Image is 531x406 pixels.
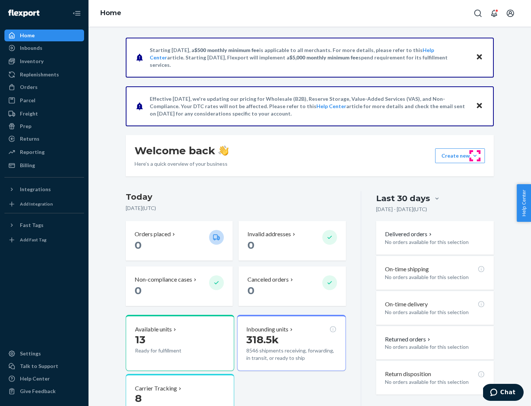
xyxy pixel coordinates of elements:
p: Starting [DATE], a is applicable to all merchants. For more details, please refer to this article... [150,47,469,69]
p: Here’s a quick overview of your business [135,160,229,168]
span: $5,000 monthly minimum fee [289,54,358,61]
div: Add Fast Tag [20,237,46,243]
div: Add Integration [20,201,53,207]
span: 0 [247,239,254,251]
button: Invalid addresses 0 [239,221,346,261]
div: Fast Tags [20,221,44,229]
p: No orders available for this selection [385,343,485,351]
button: Help Center [517,184,531,222]
p: Orders placed [135,230,171,238]
p: No orders available for this selection [385,378,485,386]
p: Canceled orders [247,275,289,284]
a: Billing [4,159,84,171]
span: 0 [135,239,142,251]
a: Home [100,9,121,17]
a: Add Integration [4,198,84,210]
button: Delivered orders [385,230,433,238]
button: Close [475,52,484,63]
p: [DATE] ( UTC ) [126,204,346,212]
button: Open notifications [487,6,502,21]
div: Home [20,32,35,39]
p: No orders available for this selection [385,238,485,246]
a: Reporting [4,146,84,158]
p: Non-compliance cases [135,275,192,284]
button: Available units13Ready for fulfillment [126,315,234,371]
h1: Welcome back [135,144,229,157]
button: Fast Tags [4,219,84,231]
span: $500 monthly minimum fee [194,47,259,53]
a: Prep [4,120,84,132]
p: Effective [DATE], we're updating our pricing for Wholesale (B2B), Reserve Storage, Value-Added Se... [150,95,469,117]
img: Flexport logo [8,10,39,17]
a: Home [4,30,84,41]
button: Talk to Support [4,360,84,372]
a: Help Center [316,103,346,109]
h3: Today [126,191,346,203]
button: Give Feedback [4,385,84,397]
button: Create new [435,148,485,163]
button: Inbounding units318.5k8546 shipments receiving, forwarding, in transit, or ready to ship [237,315,346,371]
div: Settings [20,350,41,357]
div: Replenishments [20,71,59,78]
p: Return disposition [385,370,431,378]
button: Close [475,101,484,111]
span: 0 [135,284,142,297]
div: Freight [20,110,38,117]
a: Add Fast Tag [4,234,84,246]
p: No orders available for this selection [385,273,485,281]
button: Close Navigation [69,6,84,21]
span: 13 [135,333,145,346]
button: Canceled orders 0 [239,266,346,306]
p: On-time shipping [385,265,429,273]
p: Ready for fulfillment [135,347,203,354]
button: Integrations [4,183,84,195]
p: Carrier Tracking [135,384,177,393]
a: Inbounds [4,42,84,54]
a: Orders [4,81,84,93]
a: Returns [4,133,84,145]
div: Give Feedback [20,388,56,395]
a: Help Center [4,373,84,385]
img: hand-wave emoji [218,145,229,156]
span: 318.5k [246,333,279,346]
ol: breadcrumbs [94,3,127,24]
div: Billing [20,162,35,169]
button: Non-compliance cases 0 [126,266,233,306]
a: Replenishments [4,69,84,80]
div: Inventory [20,58,44,65]
div: Prep [20,123,31,130]
div: Reporting [20,148,45,156]
button: Open Search Box [471,6,485,21]
p: Inbounding units [246,325,288,334]
div: Orders [20,83,38,91]
button: Open account menu [503,6,518,21]
a: Freight [4,108,84,120]
span: 0 [247,284,254,297]
p: 8546 shipments receiving, forwarding, in transit, or ready to ship [246,347,336,362]
span: 8 [135,392,142,405]
div: Integrations [20,186,51,193]
p: [DATE] - [DATE] ( UTC ) [376,206,427,213]
iframe: Opens a widget where you can chat to one of our agents [483,384,524,402]
button: Orders placed 0 [126,221,233,261]
div: Talk to Support [20,362,58,370]
p: On-time delivery [385,300,428,309]
a: Parcel [4,94,84,106]
div: Parcel [20,97,35,104]
div: Inbounds [20,44,42,52]
div: Help Center [20,375,50,382]
div: Last 30 days [376,193,430,204]
a: Settings [4,348,84,359]
a: Inventory [4,55,84,67]
button: Returned orders [385,335,432,344]
p: Invalid addresses [247,230,291,238]
p: Available units [135,325,172,334]
div: Returns [20,135,39,142]
p: No orders available for this selection [385,309,485,316]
